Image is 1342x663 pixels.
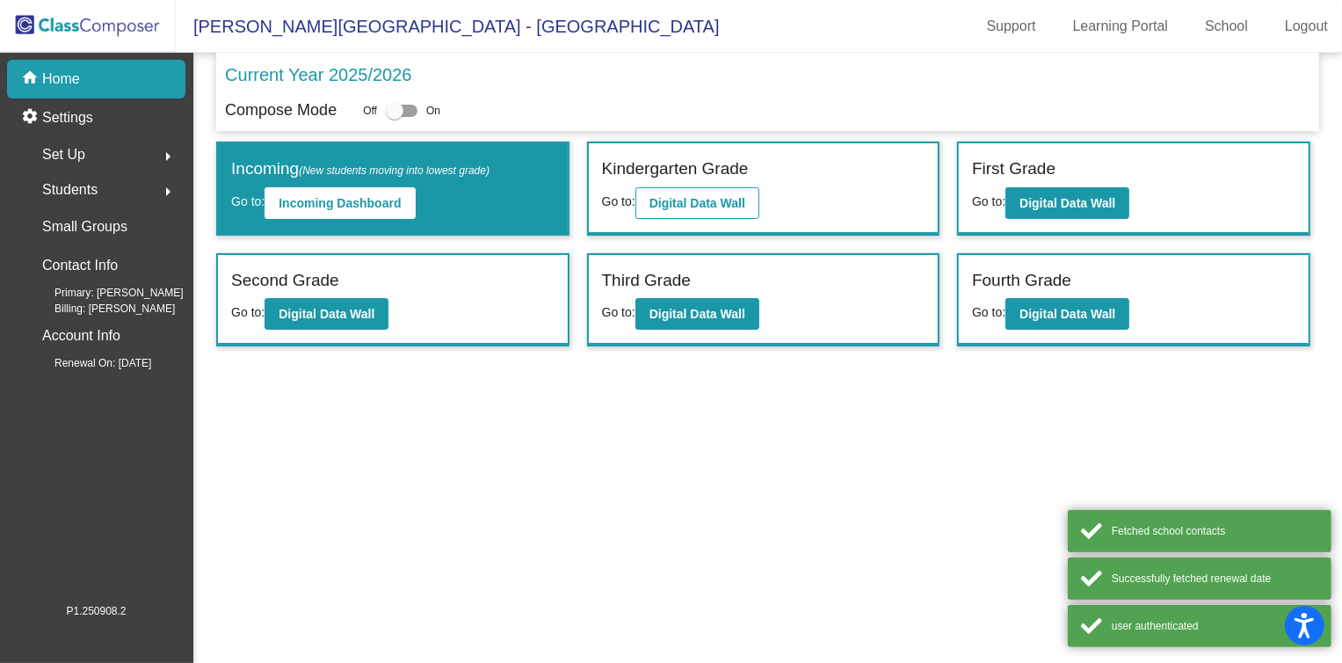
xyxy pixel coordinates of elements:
mat-icon: settings [21,107,42,128]
label: Second Grade [231,268,339,294]
button: Incoming Dashboard [265,187,415,219]
span: On [426,103,440,119]
b: Digital Data Wall [649,196,745,210]
span: Students [42,178,98,202]
span: Go to: [231,305,265,319]
mat-icon: arrow_right [157,181,178,202]
p: Small Groups [42,215,127,239]
label: Incoming [231,157,490,182]
p: Settings [42,107,93,128]
button: Digital Data Wall [635,187,759,219]
p: Current Year 2025/2026 [225,62,411,88]
span: Go to: [602,305,635,319]
div: user authenticated [1112,618,1318,634]
b: Digital Data Wall [1019,196,1115,210]
span: Renewal On: [DATE] [26,355,151,371]
b: Digital Data Wall [649,307,745,321]
label: Third Grade [602,268,691,294]
p: Home [42,69,80,90]
p: Contact Info [42,253,118,278]
a: Support [973,12,1050,40]
button: Digital Data Wall [635,298,759,330]
b: Digital Data Wall [1019,307,1115,321]
div: Successfully fetched renewal date [1112,571,1318,586]
span: Off [363,103,377,119]
label: First Grade [972,157,1055,182]
mat-icon: arrow_right [157,146,178,167]
span: Go to: [972,305,1005,319]
span: Go to: [231,194,265,208]
span: Billing: [PERSON_NAME] [26,301,175,317]
a: Learning Portal [1059,12,1183,40]
div: Fetched school contacts [1112,523,1318,539]
label: Fourth Grade [972,268,1071,294]
b: Incoming Dashboard [279,196,401,210]
button: Digital Data Wall [1005,187,1129,219]
span: (New students moving into lowest grade) [299,164,490,177]
button: Digital Data Wall [1005,298,1129,330]
mat-icon: home [21,69,42,90]
label: Kindergarten Grade [602,157,749,182]
p: Account Info [42,324,120,348]
a: School [1191,12,1262,40]
a: Logout [1271,12,1342,40]
p: Compose Mode [225,98,337,122]
span: Set Up [42,142,85,167]
button: Digital Data Wall [265,298,388,330]
span: Go to: [602,194,635,208]
span: [PERSON_NAME][GEOGRAPHIC_DATA] - [GEOGRAPHIC_DATA] [176,12,720,40]
span: Go to: [972,194,1005,208]
span: Primary: [PERSON_NAME] [26,285,184,301]
b: Digital Data Wall [279,307,374,321]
